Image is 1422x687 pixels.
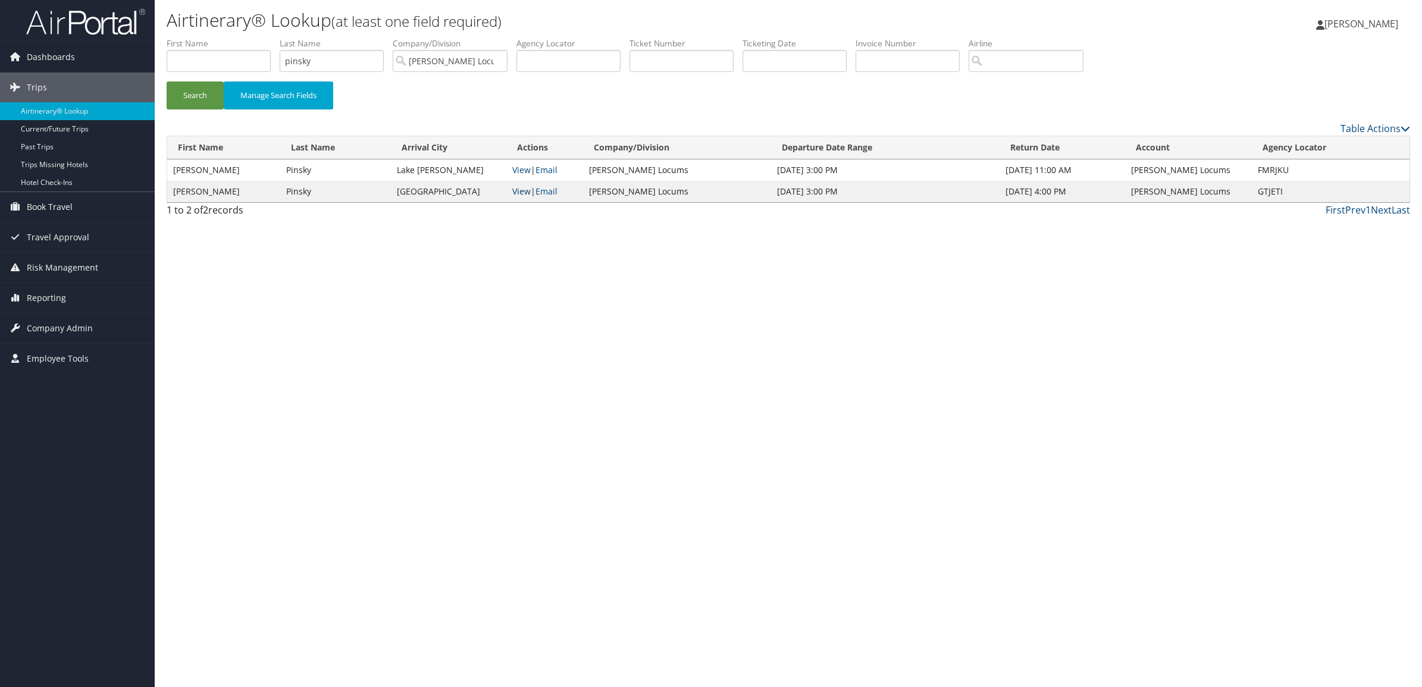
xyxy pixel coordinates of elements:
span: Employee Tools [27,344,89,374]
span: Risk Management [27,253,98,283]
h1: Airtinerary® Lookup [167,8,995,33]
td: [PERSON_NAME] Locums [583,181,771,202]
td: [PERSON_NAME] [167,181,280,202]
button: Search [167,81,224,109]
td: [DATE] 3:00 PM [771,159,1000,181]
img: airportal-logo.png [26,8,145,36]
th: Arrival City: activate to sort column ascending [391,136,506,159]
span: Book Travel [27,192,73,222]
label: Agency Locator [516,37,629,49]
td: | [506,181,583,202]
td: Pinsky [280,181,391,202]
a: 1 [1365,203,1371,217]
td: Lake [PERSON_NAME] [391,159,506,181]
label: Ticketing Date [743,37,856,49]
label: Last Name [280,37,393,49]
td: [PERSON_NAME] Locums [1125,181,1252,202]
label: Airline [969,37,1092,49]
td: [PERSON_NAME] [167,159,280,181]
span: [PERSON_NAME] [1324,17,1398,30]
td: FMRJKU [1252,159,1410,181]
a: View [512,164,531,175]
a: Table Actions [1340,122,1410,135]
td: | [506,159,583,181]
th: Agency Locator: activate to sort column ascending [1252,136,1410,159]
td: [DATE] 4:00 PM [1000,181,1125,202]
span: 2 [203,203,208,217]
label: Company/Division [393,37,516,49]
span: Travel Approval [27,222,89,252]
th: Company/Division [583,136,771,159]
td: [PERSON_NAME] Locums [1125,159,1252,181]
td: [DATE] 11:00 AM [1000,159,1125,181]
span: Company Admin [27,313,93,343]
small: (at least one field required) [331,11,502,31]
td: [GEOGRAPHIC_DATA] [391,181,506,202]
th: Last Name: activate to sort column ascending [280,136,391,159]
a: First [1326,203,1345,217]
a: Last [1392,203,1410,217]
a: Email [535,186,557,197]
span: Dashboards [27,42,75,72]
th: Return Date: activate to sort column ascending [1000,136,1125,159]
th: Actions [506,136,583,159]
td: GTJETI [1252,181,1410,202]
td: Pinsky [280,159,391,181]
div: 1 to 2 of records [167,203,464,223]
span: Reporting [27,283,66,313]
a: Email [535,164,557,175]
button: Manage Search Fields [224,81,333,109]
label: Invoice Number [856,37,969,49]
a: Prev [1345,203,1365,217]
td: [DATE] 3:00 PM [771,181,1000,202]
th: Account: activate to sort column ascending [1125,136,1252,159]
th: First Name: activate to sort column ascending [167,136,280,159]
label: First Name [167,37,280,49]
th: Departure Date Range: activate to sort column ascending [771,136,1000,159]
a: Next [1371,203,1392,217]
td: [PERSON_NAME] Locums [583,159,771,181]
a: [PERSON_NAME] [1316,6,1410,42]
span: Trips [27,73,47,102]
label: Ticket Number [629,37,743,49]
a: View [512,186,531,197]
